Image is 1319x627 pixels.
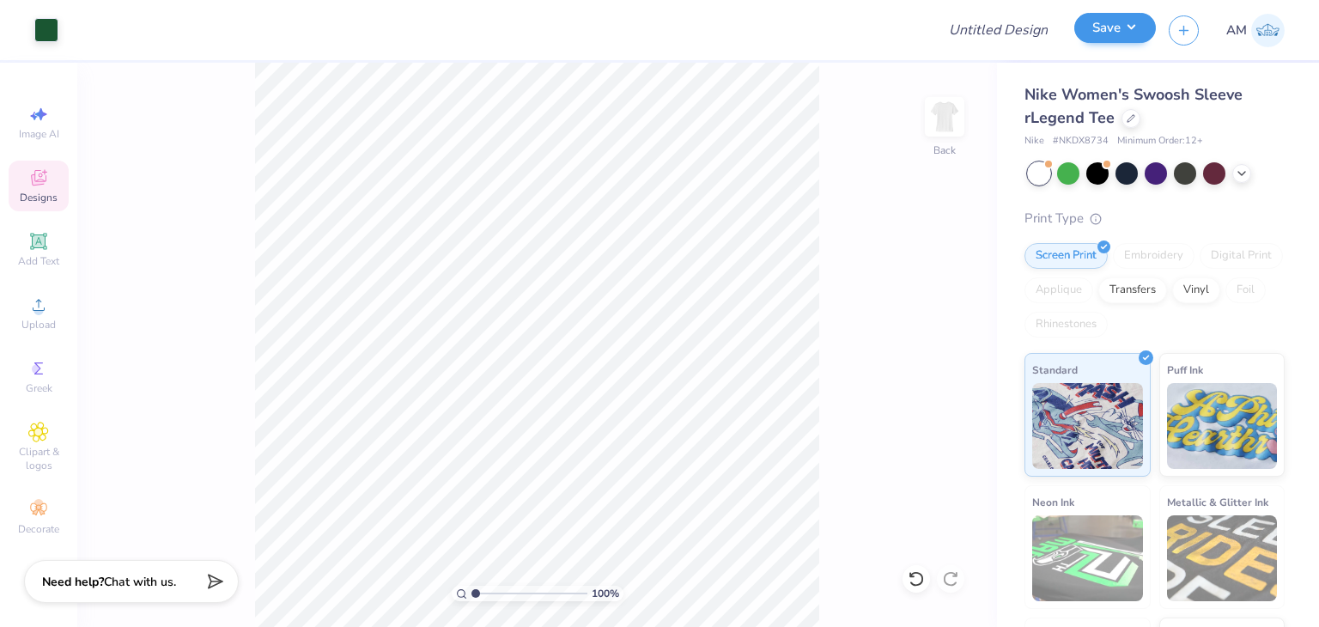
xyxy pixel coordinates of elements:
[26,381,52,395] span: Greek
[20,191,58,204] span: Designs
[1226,14,1285,47] a: AM
[104,574,176,590] span: Chat with us.
[1167,493,1268,511] span: Metallic & Glitter Ink
[1251,14,1285,47] img: Abhinav Mohan
[1113,243,1194,269] div: Embroidery
[1098,277,1167,303] div: Transfers
[1167,515,1278,601] img: Metallic & Glitter Ink
[1024,84,1243,128] span: Nike Women's Swoosh Sleeve rLegend Tee
[1032,493,1074,511] span: Neon Ink
[1024,277,1093,303] div: Applique
[1225,277,1266,303] div: Foil
[1032,383,1143,469] img: Standard
[18,522,59,536] span: Decorate
[1024,134,1044,149] span: Nike
[42,574,104,590] strong: Need help?
[1024,243,1108,269] div: Screen Print
[1167,383,1278,469] img: Puff Ink
[1032,515,1143,601] img: Neon Ink
[592,586,619,601] span: 100 %
[1167,361,1203,379] span: Puff Ink
[1053,134,1109,149] span: # NKDX8734
[935,13,1061,47] input: Untitled Design
[933,143,956,158] div: Back
[1172,277,1220,303] div: Vinyl
[1117,134,1203,149] span: Minimum Order: 12 +
[18,254,59,268] span: Add Text
[1200,243,1283,269] div: Digital Print
[927,100,962,134] img: Back
[9,445,69,472] span: Clipart & logos
[1032,361,1078,379] span: Standard
[21,318,56,332] span: Upload
[1024,312,1108,338] div: Rhinestones
[1074,13,1156,43] button: Save
[19,127,59,141] span: Image AI
[1024,209,1285,228] div: Print Type
[1226,21,1247,40] span: AM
